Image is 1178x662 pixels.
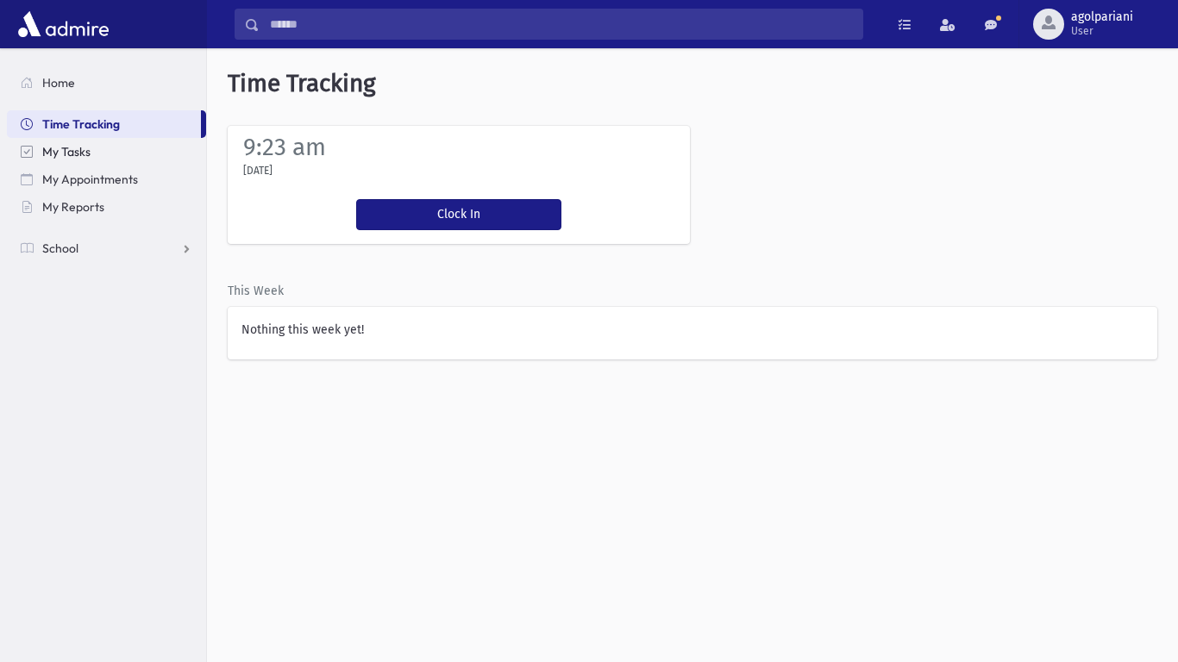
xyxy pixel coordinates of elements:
[7,234,206,262] a: School
[42,240,78,256] span: School
[260,9,862,40] input: Search
[7,110,201,138] a: Time Tracking
[7,69,206,97] a: Home
[14,7,113,41] img: AdmirePro
[7,193,206,221] a: My Reports
[42,116,120,132] span: Time Tracking
[1071,24,1133,38] span: User
[42,172,138,187] span: My Appointments
[1071,10,1133,24] span: agolpariani
[42,199,104,215] span: My Reports
[356,199,561,230] button: Clock In
[7,165,206,193] a: My Appointments
[7,138,206,165] a: My Tasks
[207,48,1178,119] h5: Time Tracking
[228,282,284,300] label: This Week
[42,144,91,159] span: My Tasks
[42,75,75,91] span: Home
[241,321,364,339] label: Nothing this week yet!
[243,163,273,178] label: [DATE]
[243,133,326,161] label: 9:23 am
